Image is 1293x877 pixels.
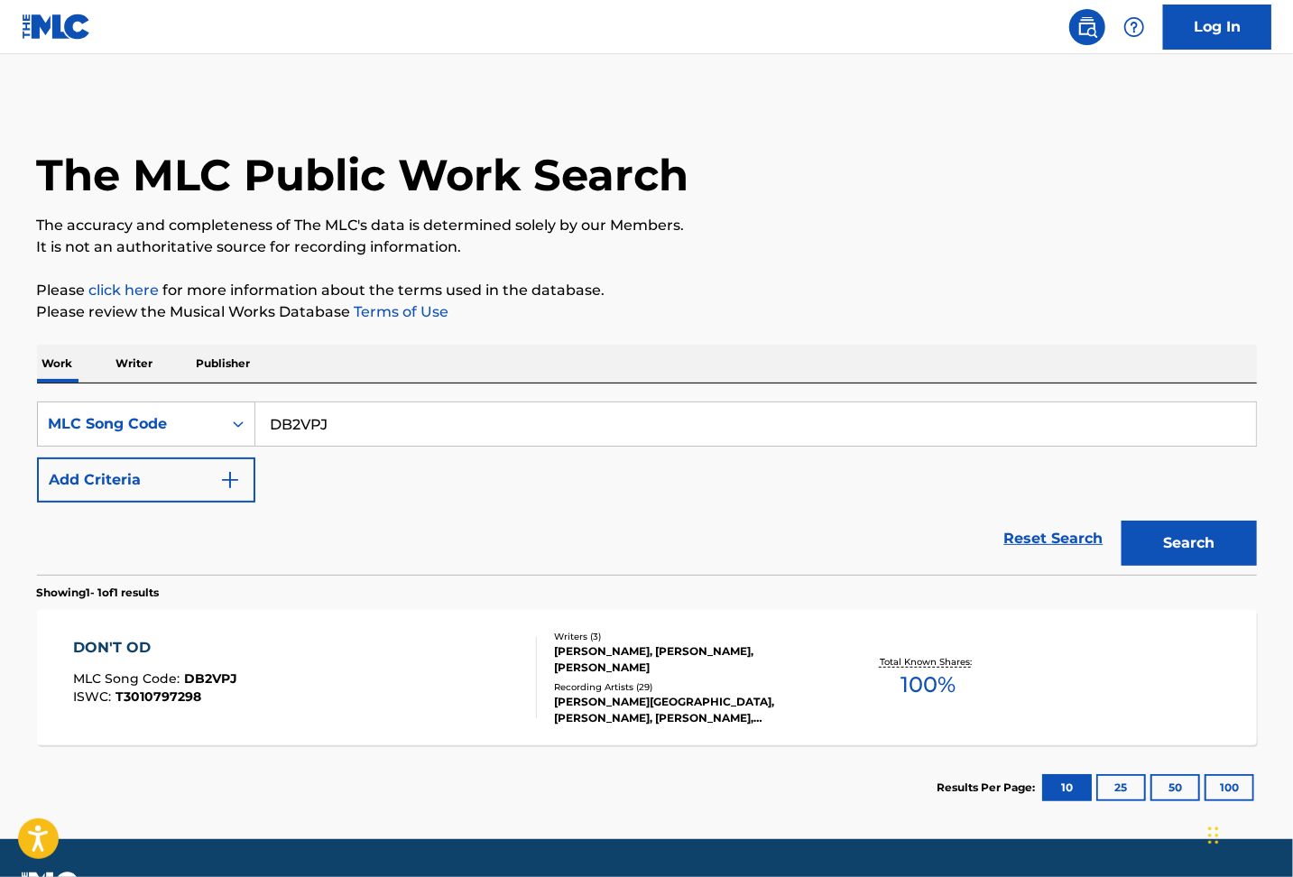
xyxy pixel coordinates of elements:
[73,670,184,687] span: MLC Song Code :
[184,670,237,687] span: DB2VPJ
[89,282,160,299] a: click here
[73,688,115,705] span: ISWC :
[73,637,237,659] div: DON'T OD
[22,14,91,40] img: MLC Logo
[1123,16,1145,38] img: help
[351,303,449,320] a: Terms of Use
[1163,5,1271,50] a: Log In
[1205,774,1254,801] button: 100
[1208,808,1219,863] div: Drag
[37,215,1257,236] p: The accuracy and completeness of The MLC's data is determined solely by our Members.
[191,345,256,383] p: Publisher
[1150,774,1200,801] button: 50
[37,301,1257,323] p: Please review the Musical Works Database
[554,643,827,676] div: [PERSON_NAME], [PERSON_NAME], [PERSON_NAME]
[37,236,1257,258] p: It is not an authoritative source for recording information.
[37,345,79,383] p: Work
[1076,16,1098,38] img: search
[1122,521,1257,566] button: Search
[937,780,1040,796] p: Results Per Page:
[37,148,689,202] h1: The MLC Public Work Search
[1069,9,1105,45] a: Public Search
[37,585,160,601] p: Showing 1 - 1 of 1 results
[37,610,1257,745] a: DON'T ODMLC Song Code:DB2VPJISWC:T3010797298Writers (3)[PERSON_NAME], [PERSON_NAME], [PERSON_NAME...
[554,680,827,694] div: Recording Artists ( 29 )
[111,345,159,383] p: Writer
[37,457,255,503] button: Add Criteria
[880,655,976,669] p: Total Known Shares:
[37,280,1257,301] p: Please for more information about the terms used in the database.
[900,669,956,701] span: 100 %
[554,694,827,726] div: [PERSON_NAME][GEOGRAPHIC_DATA], [PERSON_NAME], [PERSON_NAME], [PERSON_NAME], [PERSON_NAME][GEOGRA...
[1203,790,1293,877] iframe: Chat Widget
[37,402,1257,575] form: Search Form
[115,688,201,705] span: T3010797298
[554,630,827,643] div: Writers ( 3 )
[219,469,241,491] img: 9d2ae6d4665cec9f34b9.svg
[1116,9,1152,45] div: Help
[49,413,211,435] div: MLC Song Code
[1096,774,1146,801] button: 25
[1042,774,1092,801] button: 10
[995,519,1113,559] a: Reset Search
